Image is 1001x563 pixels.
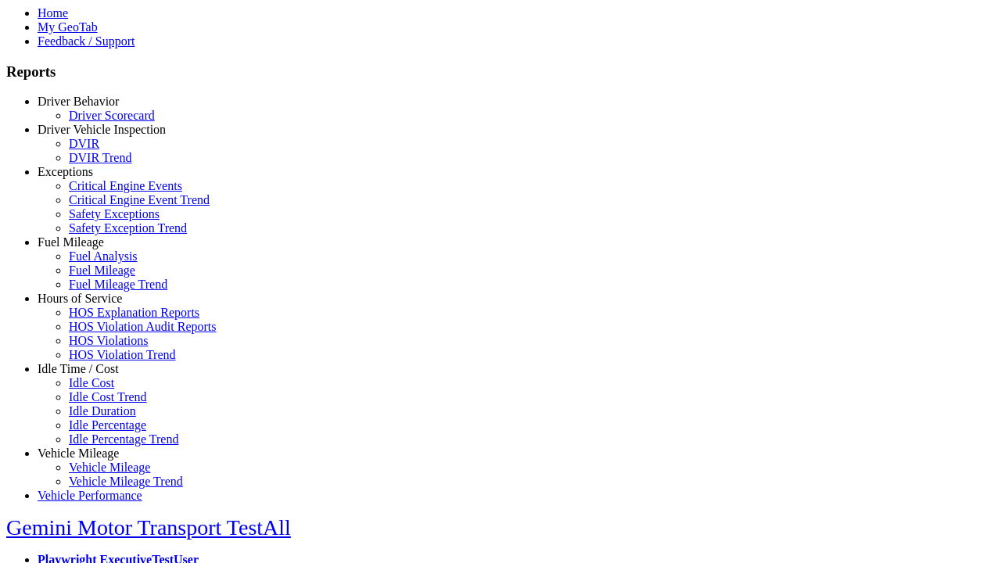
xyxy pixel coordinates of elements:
a: Vehicle Performance [38,489,142,502]
a: Fuel Mileage [69,264,135,277]
a: DVIR [69,137,99,150]
a: Vehicle Mileage [69,461,150,474]
a: Idle Percentage Trend [69,432,178,446]
a: Fuel Mileage [38,235,104,249]
h3: Reports [6,63,995,81]
a: DVIR Trend [69,151,131,164]
a: Gemini Motor Transport TestAll [6,515,291,540]
a: Safety Exceptions [69,207,160,221]
a: Safety Exception Trend [69,221,187,235]
a: Driver Scorecard [69,109,155,122]
a: Feedback / Support [38,34,135,48]
a: Idle Cost [69,376,114,389]
a: Critical Engine Events [69,179,182,192]
a: Driver Vehicle Inspection [38,123,166,136]
a: Idle Cost Trend [69,390,147,403]
a: Vehicle Mileage [38,446,119,460]
a: My GeoTab [38,20,98,34]
a: Idle Time / Cost [38,362,119,375]
a: Idle Duration [69,404,136,418]
a: HOS Violation Trend [69,348,176,361]
a: HOS Violations [69,334,148,347]
a: Critical Engine Event Trend [69,193,210,206]
a: Vehicle Mileage Trend [69,475,183,488]
a: Home [38,6,68,20]
a: Fuel Mileage Trend [69,278,167,291]
a: Fuel Analysis [69,249,138,263]
a: Driver Behavior [38,95,119,108]
a: HOS Violation Audit Reports [69,320,217,333]
a: Hours of Service [38,292,122,305]
a: HOS Explanation Reports [69,306,199,319]
a: Idle Percentage [69,418,146,432]
a: Exceptions [38,165,93,178]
